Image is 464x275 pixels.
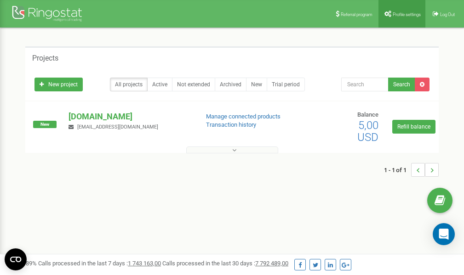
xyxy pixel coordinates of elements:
a: New [246,78,267,91]
button: Open CMP widget [5,248,27,270]
span: Profile settings [393,12,421,17]
a: Active [147,78,172,91]
button: Search [388,78,415,91]
span: New [33,121,57,128]
span: Log Out [440,12,455,17]
u: 7 792 489,00 [255,260,288,267]
span: Calls processed in the last 30 days : [162,260,288,267]
a: Trial period [267,78,305,91]
a: Refill balance [392,120,435,134]
div: Open Intercom Messenger [433,223,455,245]
a: All projects [110,78,148,91]
a: New project [34,78,83,91]
h5: Projects [32,54,58,62]
span: 1 - 1 of 1 [384,163,411,177]
span: [EMAIL_ADDRESS][DOMAIN_NAME] [77,124,158,130]
a: Transaction history [206,121,256,128]
span: Referral program [341,12,372,17]
input: Search [341,78,389,91]
p: [DOMAIN_NAME] [69,111,191,123]
a: Not extended [172,78,215,91]
a: Archived [215,78,246,91]
span: 5,00 USD [357,119,378,144]
a: Manage connected products [206,113,281,120]
span: Calls processed in the last 7 days : [38,260,161,267]
u: 1 743 163,00 [128,260,161,267]
span: Balance [357,111,378,118]
nav: ... [384,154,439,186]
